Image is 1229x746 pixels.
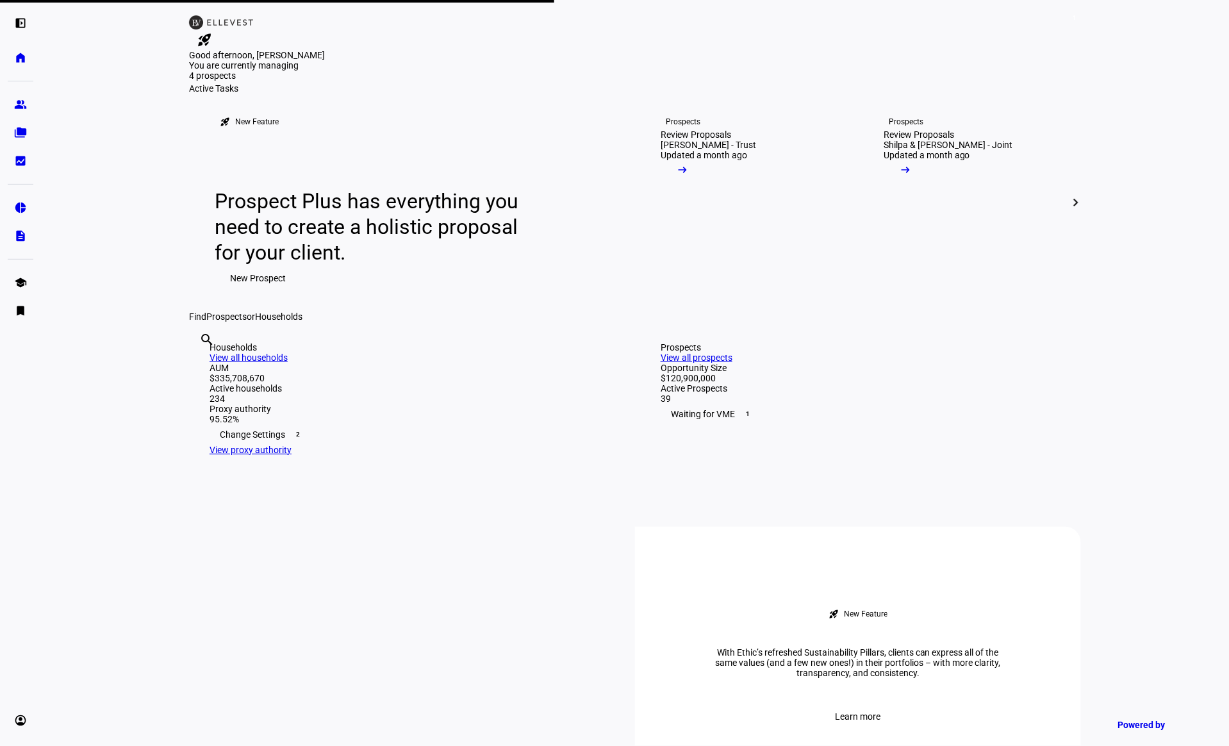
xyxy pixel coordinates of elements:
div: Prospects [889,117,923,127]
eth-mat-symbol: bookmark [14,304,27,317]
a: home [8,45,33,70]
div: Active Tasks [189,83,1081,94]
div: $335,708,670 [210,373,609,383]
div: $120,900,000 [661,373,1060,383]
span: 2 [293,429,303,440]
div: With Ethic’s refreshed Sustainability Pillars, clients can express all of the same values (and a ... [698,647,1018,678]
eth-mat-symbol: left_panel_open [14,17,27,29]
div: New Feature [235,117,279,127]
eth-mat-symbol: bid_landscape [14,154,27,167]
div: Good afternoon, [PERSON_NAME] [189,50,1081,60]
div: Opportunity Size [661,363,1060,373]
div: [PERSON_NAME] - Trust [661,140,756,150]
a: View all prospects [661,352,732,363]
mat-icon: rocket_launch [197,32,212,47]
div: Prospects [661,342,1060,352]
a: View proxy authority [210,445,292,455]
span: Learn more [836,704,881,729]
mat-icon: rocket_launch [829,609,839,619]
div: Prospects [666,117,700,127]
a: description [8,223,33,249]
span: 1 [743,409,753,419]
div: Review Proposals [884,129,954,140]
span: 1 [1069,13,1080,23]
a: pie_chart [8,195,33,220]
div: Updated a month ago [884,150,970,160]
div: Households [210,342,609,352]
eth-mat-symbol: school [14,276,27,289]
mat-icon: arrow_right_alt [676,163,689,176]
span: Households [255,311,302,322]
div: Prospect Plus has everything you need to create a holistic proposal for your client. [215,188,531,265]
div: Change Settings [210,424,609,445]
div: New Feature [844,609,887,619]
a: View all households [210,352,288,363]
button: New Prospect [215,265,301,291]
eth-mat-symbol: home [14,51,27,64]
div: Active households [210,383,609,394]
div: 234 [210,394,609,404]
a: ProspectsReview ProposalsShilpa & [PERSON_NAME] - JointUpdated a month ago [863,94,1076,311]
div: Active Prospects [661,383,1060,394]
div: Updated a month ago [661,150,747,160]
a: ProspectsReview Proposals[PERSON_NAME] - TrustUpdated a month ago [640,94,853,311]
span: New Prospect [230,265,286,291]
mat-icon: rocket_launch [220,117,230,127]
eth-mat-symbol: description [14,229,27,242]
mat-icon: chevron_right [1068,195,1084,210]
button: Learn more [820,704,896,729]
div: Proxy authority [210,404,609,414]
eth-mat-symbol: group [14,98,27,111]
div: 4 prospects [189,70,317,81]
div: Waiting for VME [661,404,1060,424]
div: 95.52% [210,414,609,424]
eth-mat-symbol: pie_chart [14,201,27,214]
div: 39 [661,394,1060,404]
span: You are currently managing [189,60,299,70]
div: Review Proposals [661,129,731,140]
eth-mat-symbol: folder_copy [14,126,27,139]
span: Prospects [206,311,247,322]
div: Shilpa & [PERSON_NAME] - Joint [884,140,1013,150]
a: group [8,92,33,117]
input: Enter name of prospect or household [199,349,202,365]
eth-mat-symbol: account_circle [14,714,27,727]
mat-icon: search [199,332,215,347]
mat-icon: arrow_right_alt [899,163,912,176]
div: Find or [189,311,1081,322]
a: bid_landscape [8,148,33,174]
a: Powered by [1112,713,1210,736]
a: folder_copy [8,120,33,145]
div: AUM [210,363,609,373]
